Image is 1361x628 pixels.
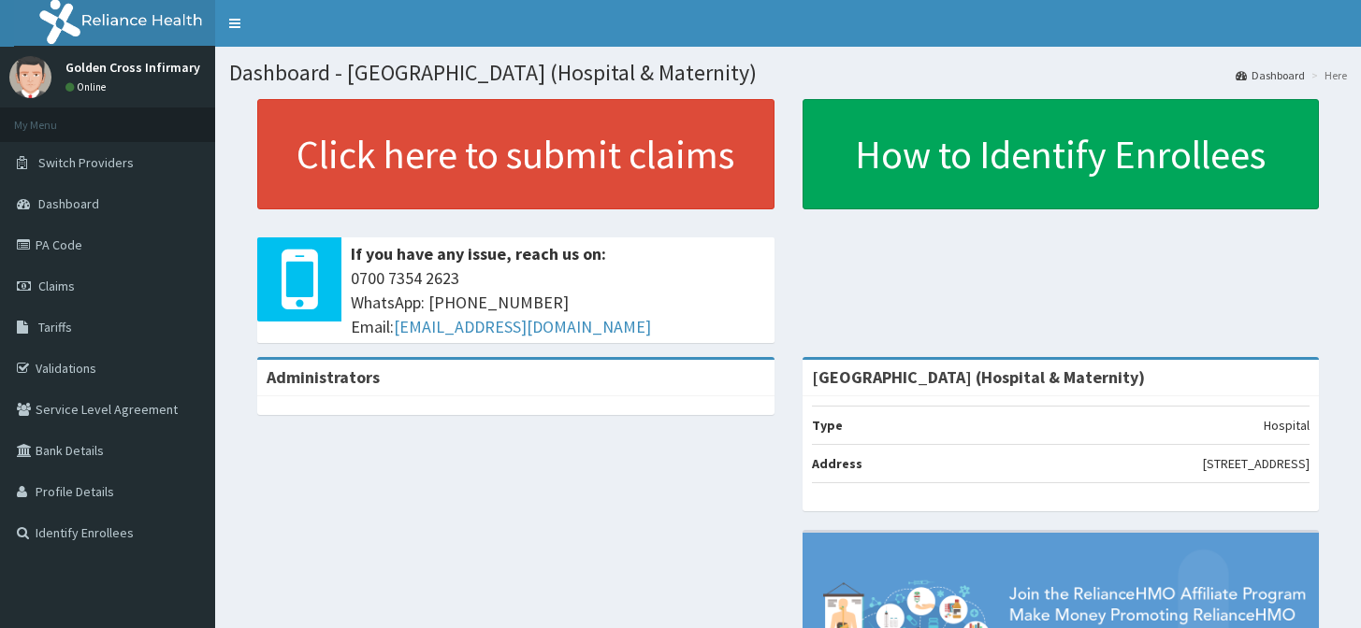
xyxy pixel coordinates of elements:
span: Claims [38,278,75,294]
img: User Image [9,56,51,98]
b: If you have any issue, reach us on: [351,243,606,264]
a: [EMAIL_ADDRESS][DOMAIN_NAME] [394,316,651,337]
span: Switch Providers [38,154,134,171]
a: Dashboard [1236,67,1305,83]
a: Click here to submit claims [257,99,775,209]
b: Type [812,417,843,434]
a: How to Identify Enrollees [803,99,1320,209]
span: Dashboard [38,195,99,212]
p: Golden Cross Infirmary [65,61,200,74]
span: 0700 7354 2623 WhatsApp: [PHONE_NUMBER] Email: [351,266,765,338]
h1: Dashboard - [GEOGRAPHIC_DATA] (Hospital & Maternity) [229,61,1347,85]
p: [STREET_ADDRESS] [1203,454,1310,473]
strong: [GEOGRAPHIC_DATA] (Hospital & Maternity) [812,366,1145,388]
span: Tariffs [38,319,72,335]
a: Online [65,80,110,93]
b: Administrators [267,366,380,388]
b: Address [812,455,862,472]
p: Hospital [1264,416,1310,435]
li: Here [1307,67,1347,83]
